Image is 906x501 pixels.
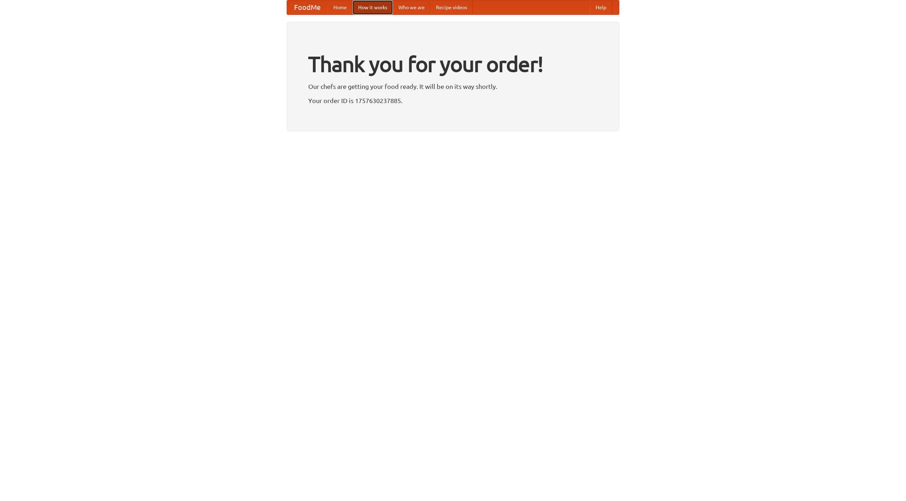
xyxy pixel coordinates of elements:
[430,0,473,15] a: Recipe videos
[328,0,352,15] a: Home
[393,0,430,15] a: Who we are
[308,81,598,92] p: Our chefs are getting your food ready. It will be on its way shortly.
[287,0,328,15] a: FoodMe
[352,0,393,15] a: How it works
[590,0,612,15] a: Help
[308,95,598,106] p: Your order ID is 1757630237885.
[308,47,598,81] h1: Thank you for your order!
